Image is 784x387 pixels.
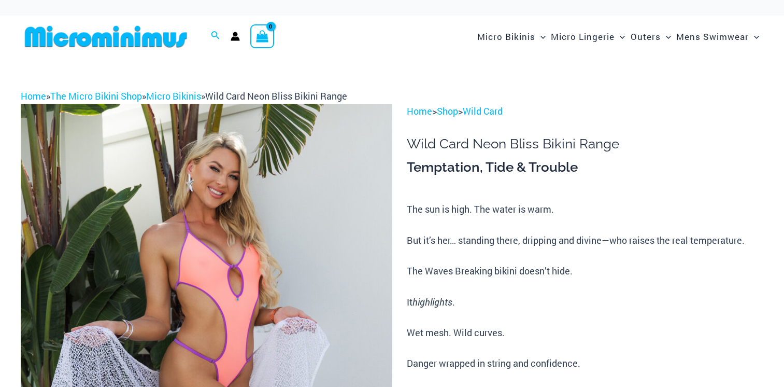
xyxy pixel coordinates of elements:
[437,105,458,117] a: Shop
[205,90,347,102] span: Wild Card Neon Bliss Bikini Range
[661,23,671,50] span: Menu Toggle
[551,23,615,50] span: Micro Lingerie
[475,21,548,52] a: Micro BikinisMenu ToggleMenu Toggle
[674,21,762,52] a: Mens SwimwearMenu ToggleMenu Toggle
[146,90,201,102] a: Micro Bikinis
[676,23,749,50] span: Mens Swimwear
[231,32,240,41] a: Account icon link
[628,21,674,52] a: OutersMenu ToggleMenu Toggle
[412,296,452,308] i: highlights
[548,21,628,52] a: Micro LingerieMenu ToggleMenu Toggle
[211,30,220,43] a: Search icon link
[615,23,625,50] span: Menu Toggle
[407,136,763,152] h1: Wild Card Neon Bliss Bikini Range
[473,19,763,54] nav: Site Navigation
[463,105,503,117] a: Wild Card
[21,90,46,102] a: Home
[407,104,763,119] p: > >
[407,159,763,176] h3: Temptation, Tide & Trouble
[477,23,535,50] span: Micro Bikinis
[749,23,759,50] span: Menu Toggle
[21,25,191,48] img: MM SHOP LOGO FLAT
[631,23,661,50] span: Outers
[535,23,546,50] span: Menu Toggle
[50,90,142,102] a: The Micro Bikini Shop
[250,24,274,48] a: View Shopping Cart, empty
[407,105,432,117] a: Home
[21,90,347,102] span: » » »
